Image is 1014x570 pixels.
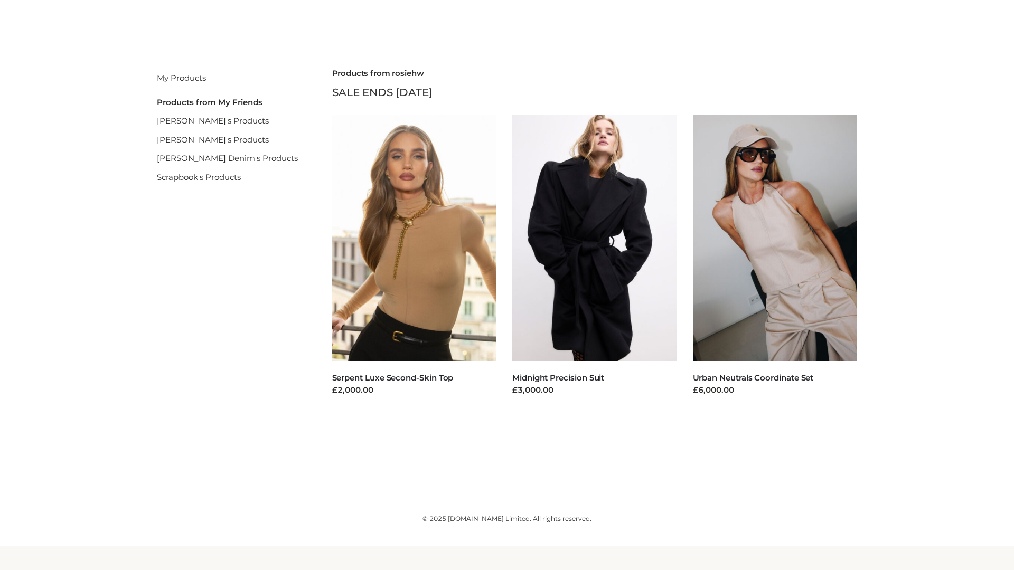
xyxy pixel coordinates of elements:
[157,135,269,145] a: [PERSON_NAME]'s Products
[157,514,857,524] div: © 2025 [DOMAIN_NAME] Limited. All rights reserved.
[332,373,454,383] a: Serpent Luxe Second-Skin Top
[332,69,858,78] h2: Products from rosiehw
[157,73,206,83] a: My Products
[157,116,269,126] a: [PERSON_NAME]'s Products
[157,172,241,182] a: Scrapbook's Products
[157,153,298,163] a: [PERSON_NAME] Denim's Products
[512,373,604,383] a: Midnight Precision Suit
[332,384,497,396] div: £2,000.00
[332,83,858,101] div: SALE ENDS [DATE]
[693,373,814,383] a: Urban Neutrals Coordinate Set
[693,384,858,396] div: £6,000.00
[157,97,262,107] u: Products from My Friends
[512,384,677,396] div: £3,000.00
